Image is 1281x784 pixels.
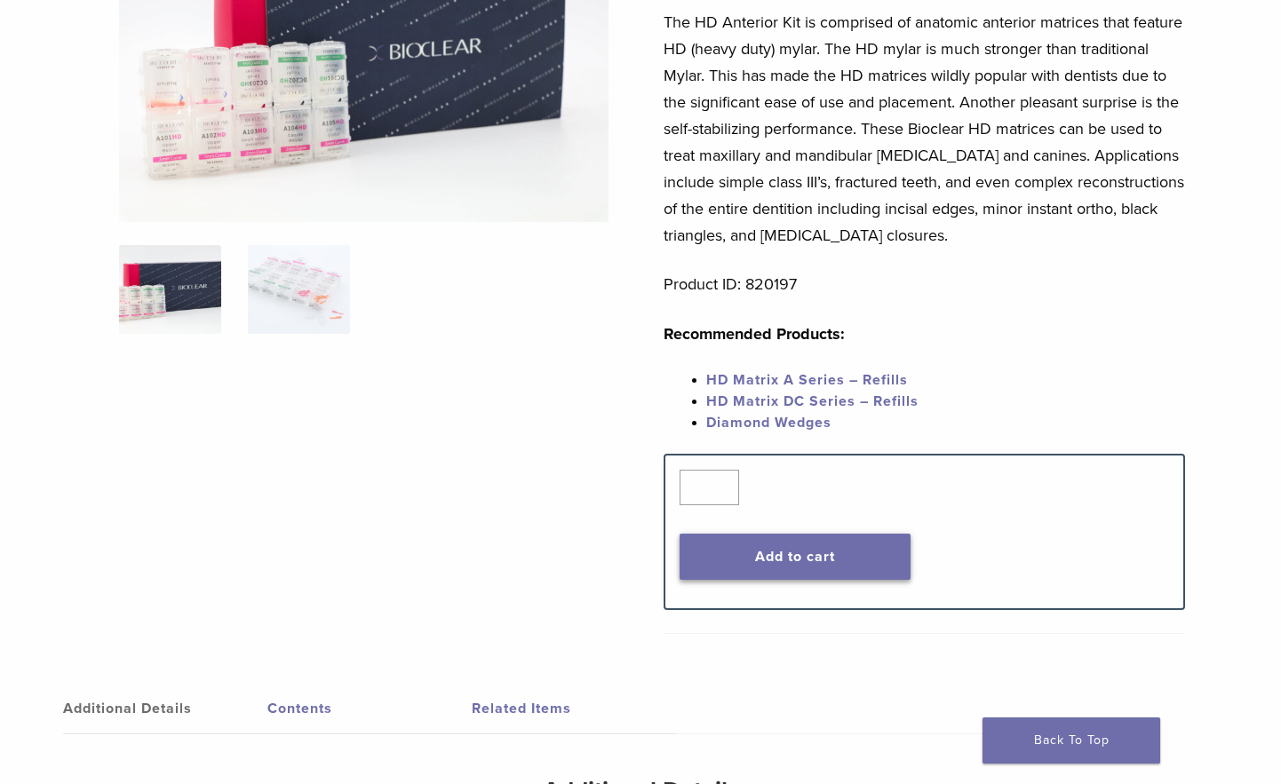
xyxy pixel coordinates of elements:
[248,245,350,334] img: Complete HD Anterior Kit - Image 2
[63,684,267,733] a: Additional Details
[664,9,1186,249] p: The HD Anterior Kit is comprised of anatomic anterior matrices that feature HD (heavy duty) mylar...
[983,717,1160,764] a: Back To Top
[472,684,676,733] a: Related Items
[664,324,845,344] strong: Recommended Products:
[706,392,919,410] a: HD Matrix DC Series – Refills
[706,371,908,389] a: HD Matrix A Series – Refills
[706,414,831,432] a: Diamond Wedges
[680,534,911,580] button: Add to cart
[664,271,1186,297] p: Product ID: 820197
[267,684,472,733] a: Contents
[119,245,221,334] img: IMG_8088-1-324x324.jpg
